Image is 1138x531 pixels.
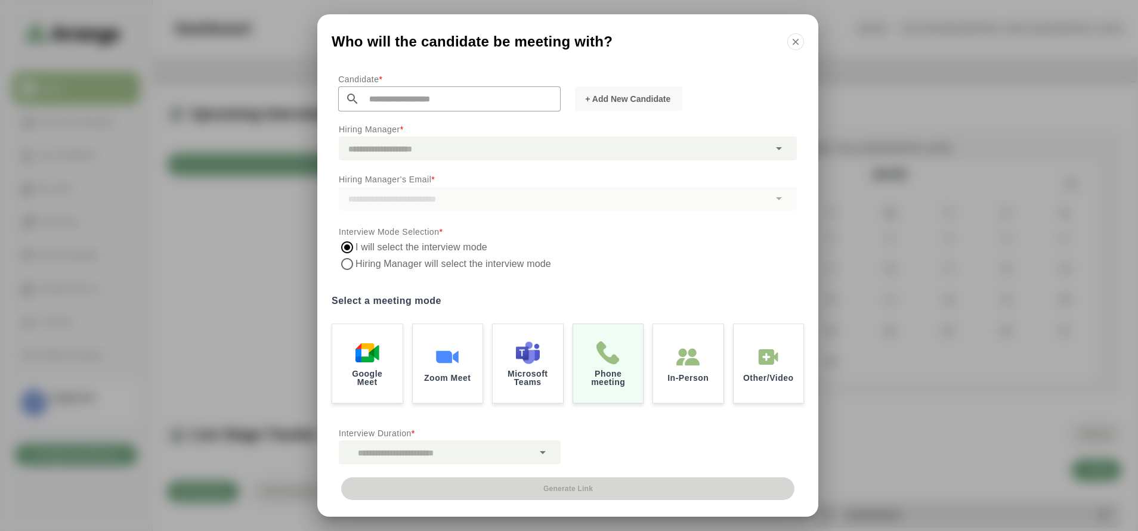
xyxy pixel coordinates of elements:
p: Hiring Manager's Email [339,172,797,187]
p: Candidate [338,72,561,86]
p: Google Meet [342,369,393,386]
p: Other/Video [743,374,794,382]
p: Interview Duration [339,426,561,440]
span: Who will the candidate be meeting with? [332,35,613,49]
label: Hiring Manager will select the interview mode [355,256,565,272]
img: In-Person [676,345,700,369]
p: Zoom Meet [424,374,471,382]
p: Hiring Manager [339,122,797,136]
img: Microsoft Teams [516,341,540,365]
img: Google Meet [355,341,379,365]
label: I will select the interview mode [355,239,488,256]
p: In-Person [667,374,709,382]
img: Zoom Meet [435,345,459,369]
img: In-Person [756,345,780,369]
p: Interview Mode Selection [339,225,797,239]
span: + Add New Candidate [585,93,670,105]
button: + Add New Candidate [575,86,682,111]
p: Microsoft Teams [502,369,553,386]
label: Select a meeting mode [332,293,804,309]
p: Phone meeting [583,369,634,386]
img: Phone meeting [596,341,620,365]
